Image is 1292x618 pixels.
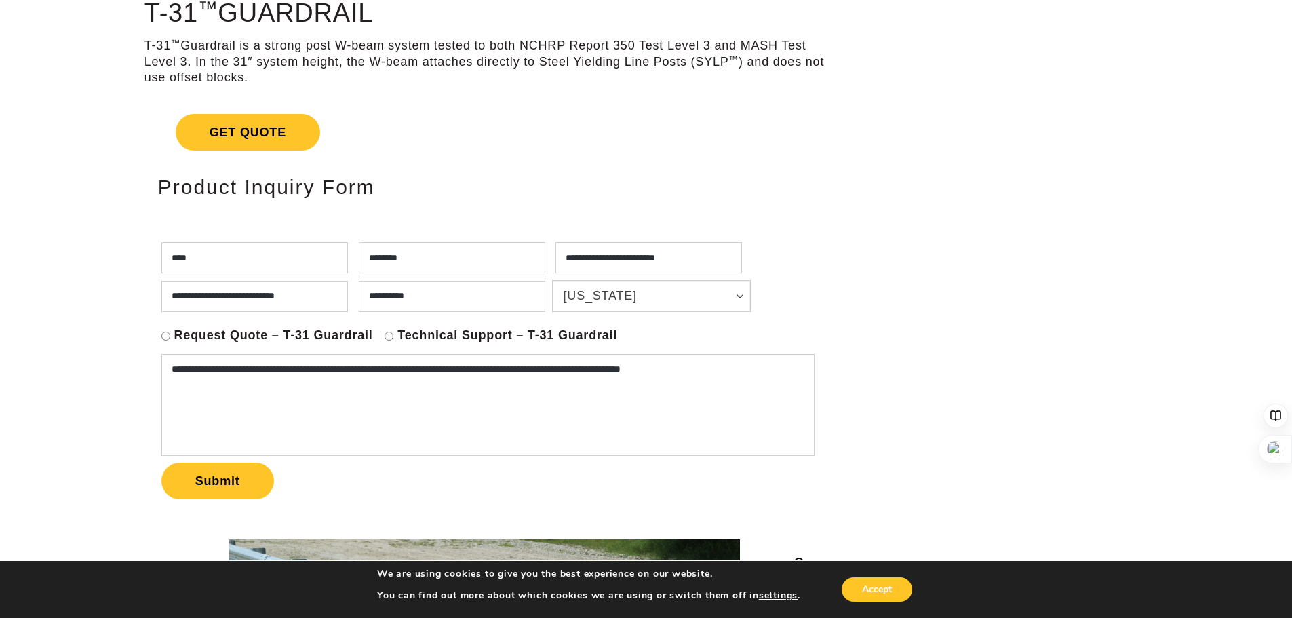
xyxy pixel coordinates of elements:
[759,590,798,602] button: settings
[397,328,617,343] label: Technical Support – T-31 Guardrail
[377,568,800,580] p: We are using cookies to give you the best experience on our website.
[161,463,274,499] button: Submit
[564,287,725,305] span: [US_STATE]
[174,328,373,343] label: Request Quote – T-31 Guardrail
[144,38,825,85] p: T-31 Guardrail is a strong post W-beam system tested to both NCHRP Report 350 Test Level 3 and MA...
[171,38,180,48] sup: ™
[842,577,912,602] button: Accept
[729,54,739,64] sup: ™
[144,98,825,167] a: Get Quote
[377,590,800,602] p: You can find out more about which cookies we are using or switch them off in .
[176,114,320,151] span: Get Quote
[158,176,811,198] h2: Product Inquiry Form
[553,281,750,311] a: [US_STATE]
